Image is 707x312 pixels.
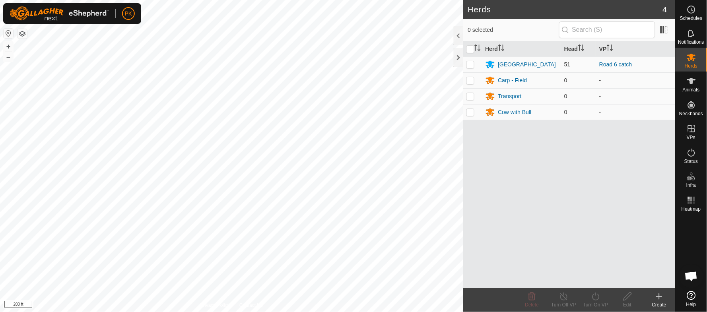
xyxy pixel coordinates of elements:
div: Edit [612,301,643,308]
a: Help [676,288,707,310]
span: Infra [686,183,696,188]
div: Turn On VP [580,301,612,308]
span: Delete [525,302,539,308]
a: Privacy Policy [200,302,230,309]
a: Road 6 catch [599,61,632,68]
input: Search (S) [559,21,655,38]
p-sorticon: Activate to sort [607,46,613,52]
span: Heatmap [682,207,701,211]
p-sorticon: Activate to sort [578,46,585,52]
td: - [596,88,675,104]
span: 0 [564,109,567,115]
span: Status [684,159,698,164]
span: 51 [564,61,571,68]
span: Schedules [680,16,702,21]
p-sorticon: Activate to sort [498,46,505,52]
span: 4 [663,4,667,16]
td: - [596,104,675,120]
div: Open chat [680,264,703,288]
span: VPs [687,135,695,140]
th: VP [596,41,675,57]
span: 0 [564,93,567,99]
p-sorticon: Activate to sort [474,46,481,52]
span: 0 [564,77,567,83]
button: Map Layers [17,29,27,39]
div: Carp - Field [498,76,527,85]
td: - [596,72,675,88]
div: Cow with Bull [498,108,532,116]
span: Herds [685,64,697,68]
h2: Herds [468,5,663,14]
button: – [4,52,13,62]
span: Notifications [678,40,704,45]
button: Reset Map [4,29,13,38]
div: [GEOGRAPHIC_DATA] [498,60,556,69]
div: Create [643,301,675,308]
th: Head [561,41,596,57]
div: Transport [498,92,522,101]
span: 0 selected [468,26,559,34]
img: Gallagher Logo [10,6,109,21]
span: Neckbands [679,111,703,116]
div: Turn Off VP [548,301,580,308]
th: Herd [482,41,561,57]
button: + [4,42,13,51]
a: Contact Us [239,302,263,309]
span: PK [125,10,132,18]
span: Help [686,302,696,307]
span: Animals [683,87,700,92]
